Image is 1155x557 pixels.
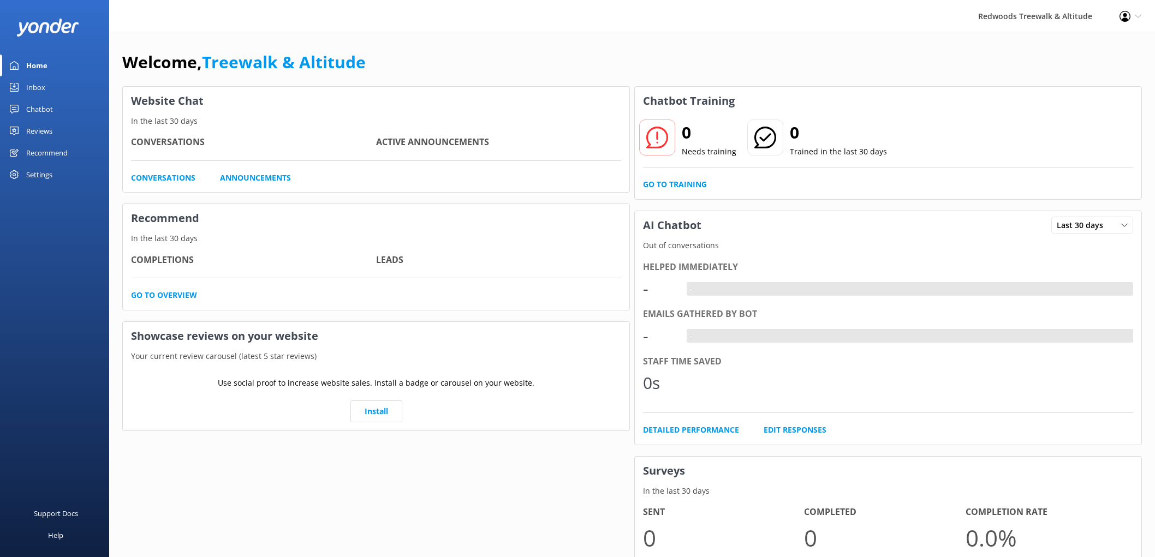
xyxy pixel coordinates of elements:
[26,98,53,120] div: Chatbot
[635,457,1141,485] h3: Surveys
[643,424,739,436] a: Detailed Performance
[643,178,707,190] a: Go to Training
[635,211,710,239] h3: AI Chatbot
[131,253,376,267] h4: Completions
[123,204,629,232] h3: Recommend
[16,19,79,37] img: yonder-white-logo.png
[635,485,1141,497] p: In the last 30 days
[635,87,743,115] h3: Chatbot Training
[218,377,534,389] p: Use social proof to increase website sales. Install a badge or carousel on your website.
[790,146,887,158] p: Trained in the last 30 days
[122,49,366,75] h1: Welcome,
[48,524,63,546] div: Help
[1057,219,1110,231] span: Last 30 days
[123,232,629,244] p: In the last 30 days
[376,135,621,149] h4: Active Announcements
[643,519,804,556] p: 0
[643,355,1133,369] div: Staff time saved
[26,142,68,164] div: Recommend
[123,115,629,127] p: In the last 30 days
[26,164,52,185] div: Settings
[804,519,965,556] p: 0
[131,172,195,184] a: Conversations
[643,275,676,302] div: -
[26,55,47,76] div: Home
[687,329,695,343] div: -
[682,119,736,146] h2: 0
[123,350,629,362] p: Your current review carousel (latest 5 star reviews)
[123,87,629,115] h3: Website Chat
[131,135,376,149] h4: Conversations
[376,253,621,267] h4: Leads
[220,172,291,184] a: Announcements
[26,120,52,142] div: Reviews
[643,505,804,519] h4: Sent
[643,323,676,349] div: -
[966,519,1127,556] p: 0.0 %
[202,51,366,73] a: Treewalk & Altitude
[764,424,826,436] a: Edit Responses
[643,260,1133,274] div: Helped immediately
[350,400,402,422] a: Install
[34,502,78,524] div: Support Docs
[804,505,965,519] h4: Completed
[635,239,1141,251] p: Out of conversations
[643,370,676,396] div: 0s
[682,146,736,158] p: Needs training
[687,282,695,296] div: -
[26,76,45,98] div: Inbox
[790,119,887,146] h2: 0
[643,307,1133,321] div: Emails gathered by bot
[966,505,1127,519] h4: Completion Rate
[123,322,629,350] h3: Showcase reviews on your website
[131,289,197,301] a: Go to overview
